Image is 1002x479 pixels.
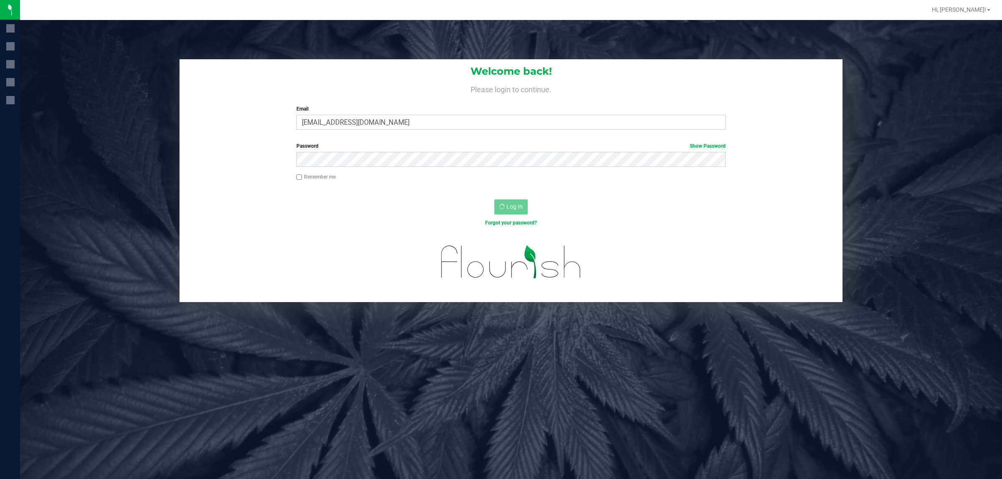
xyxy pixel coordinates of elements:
[296,173,336,181] label: Remember me
[180,83,843,93] h4: Please login to continue.
[296,105,726,113] label: Email
[180,66,843,77] h1: Welcome back!
[932,6,986,13] span: Hi, [PERSON_NAME]!
[485,220,537,226] a: Forgot your password?
[428,235,594,289] img: flourish_logo.svg
[506,203,523,210] span: Log In
[690,143,726,149] a: Show Password
[494,199,528,214] button: Log In
[296,143,319,149] span: Password
[296,174,302,180] input: Remember me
